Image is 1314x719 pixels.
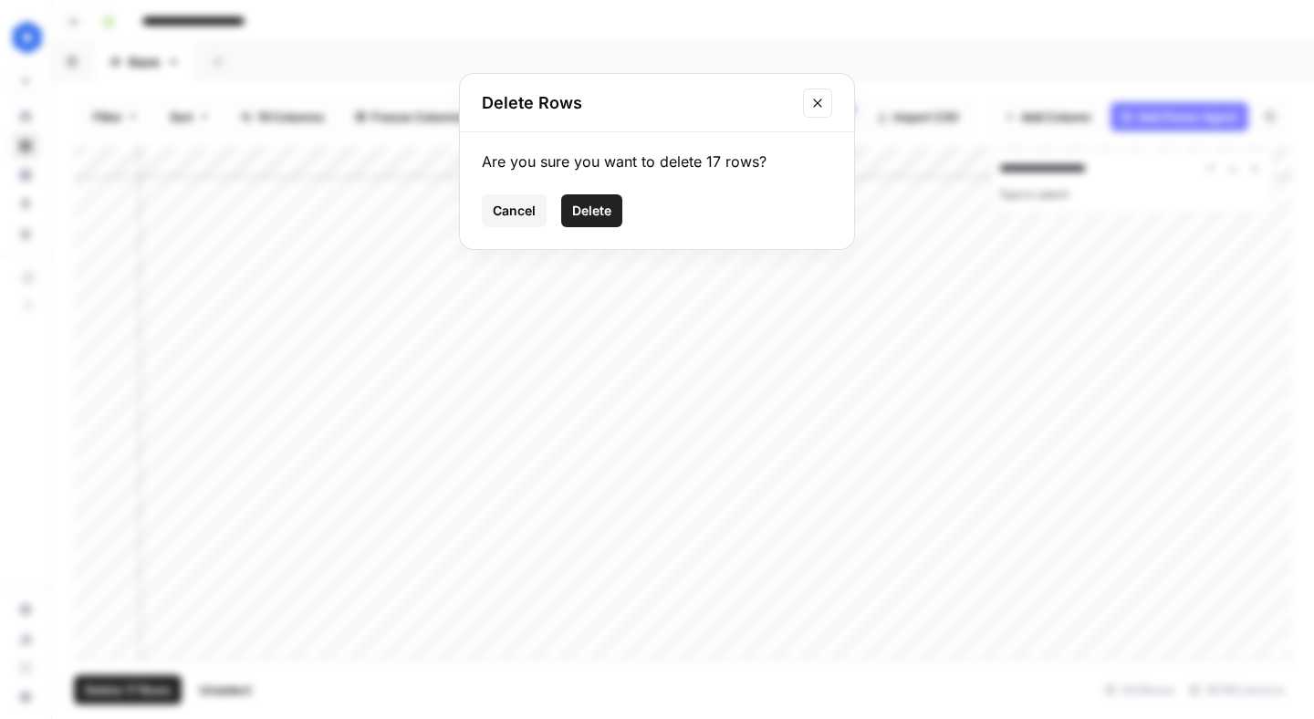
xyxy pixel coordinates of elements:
[482,194,547,227] button: Cancel
[572,202,611,220] span: Delete
[493,202,536,220] span: Cancel
[482,90,792,116] h2: Delete Rows
[482,151,832,172] div: Are you sure you want to delete 17 rows?
[803,89,832,118] button: Close modal
[561,194,622,227] button: Delete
